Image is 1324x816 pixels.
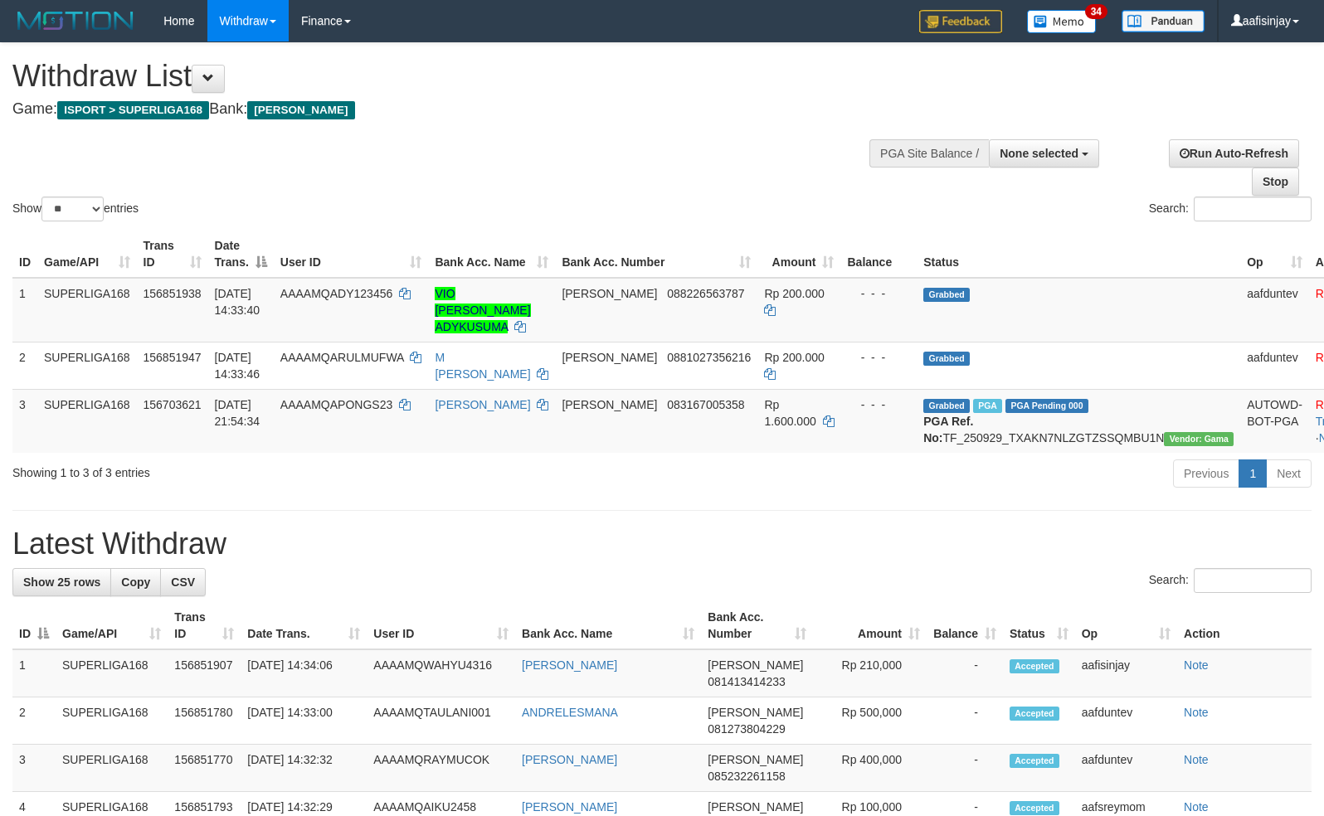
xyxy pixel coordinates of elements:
th: Bank Acc. Number: activate to sort column ascending [701,602,813,649]
a: Next [1266,459,1312,488]
th: Balance [840,231,917,278]
span: ISPORT > SUPERLIGA168 [57,101,209,119]
span: [DATE] 14:33:46 [215,351,260,381]
span: [PERSON_NAME] [708,706,803,719]
div: Showing 1 to 3 of 3 entries [12,458,539,481]
th: Date Trans.: activate to sort column descending [208,231,274,278]
td: SUPERLIGA168 [37,278,137,342]
span: 156851947 [144,351,202,364]
span: Rp 1.600.000 [764,398,815,428]
span: Copy 0881027356216 to clipboard [667,351,751,364]
td: SUPERLIGA168 [56,745,168,792]
span: Vendor URL: https://trx31.1velocity.biz [1164,432,1234,446]
img: panduan.png [1122,10,1205,32]
span: AAAAMQAPONGS23 [280,398,392,411]
b: PGA Ref. No: [923,415,973,444]
td: aafduntev [1240,342,1309,389]
td: aafduntev [1240,278,1309,342]
div: - - - [847,285,910,302]
th: Bank Acc. Number: activate to sort column ascending [555,231,757,278]
span: Rp 200.000 [764,351,824,364]
span: [PERSON_NAME] [708,800,803,814]
a: [PERSON_NAME] [435,398,530,411]
span: [DATE] 14:33:40 [215,287,260,317]
td: aafduntev [1075,745,1177,792]
span: Show 25 rows [23,576,100,589]
td: AUTOWD-BOT-PGA [1240,389,1309,453]
span: Copy 083167005358 to clipboard [667,398,744,411]
label: Search: [1149,568,1312,593]
a: CSV [160,568,206,596]
img: MOTION_logo.png [12,8,139,33]
th: Op: activate to sort column ascending [1240,231,1309,278]
td: aafduntev [1075,697,1177,745]
td: Rp 500,000 [813,697,927,745]
td: 156851907 [168,649,241,697]
span: 34 [1085,4,1107,19]
h4: Game: Bank: [12,101,866,118]
td: SUPERLIGA168 [56,697,168,745]
td: AAAAMQRAYMUCOK [367,745,515,792]
span: [PERSON_NAME] [562,398,657,411]
th: ID [12,231,37,278]
td: - [927,697,1003,745]
td: SUPERLIGA168 [37,389,137,453]
a: [PERSON_NAME] [522,753,617,766]
a: M [PERSON_NAME] [435,351,530,381]
select: Showentries [41,197,104,221]
td: [DATE] 14:34:06 [241,649,367,697]
input: Search: [1194,197,1312,221]
span: Accepted [1010,754,1059,768]
span: CSV [171,576,195,589]
th: Game/API: activate to sort column ascending [37,231,137,278]
span: Rp 200.000 [764,287,824,300]
th: Date Trans.: activate to sort column ascending [241,602,367,649]
td: Rp 400,000 [813,745,927,792]
th: Trans ID: activate to sort column ascending [168,602,241,649]
a: [PERSON_NAME] [522,800,617,814]
a: ANDRELESMANA [522,706,618,719]
td: SUPERLIGA168 [56,649,168,697]
span: Accepted [1010,801,1059,815]
h1: Latest Withdraw [12,527,1312,561]
td: 156851770 [168,745,241,792]
input: Search: [1194,568,1312,593]
span: [PERSON_NAME] [247,101,354,119]
span: Grabbed [923,352,970,366]
td: AAAAMQWAHYU4316 [367,649,515,697]
span: AAAAMQARULMUFWA [280,351,404,364]
a: VIO [PERSON_NAME] ADYKUSUMA [435,287,530,333]
div: - - - [847,349,910,366]
label: Show entries [12,197,139,221]
th: Bank Acc. Name: activate to sort column ascending [428,231,555,278]
div: - - - [847,396,910,413]
a: Note [1184,800,1209,814]
td: 3 [12,389,37,453]
a: Previous [1173,459,1239,488]
span: Accepted [1010,659,1059,673]
th: Balance: activate to sort column ascending [927,602,1003,649]
a: Note [1184,706,1209,719]
th: Status [917,231,1240,278]
span: [PERSON_NAME] [562,287,657,300]
th: User ID: activate to sort column ascending [274,231,429,278]
td: [DATE] 14:32:32 [241,745,367,792]
td: aafisinjay [1075,649,1177,697]
a: Stop [1252,168,1299,196]
label: Search: [1149,197,1312,221]
td: 1 [12,278,37,342]
td: 2 [12,697,56,745]
a: Copy [110,568,161,596]
span: Accepted [1010,707,1059,721]
a: Show 25 rows [12,568,111,596]
img: Button%20Memo.svg [1027,10,1097,33]
td: 1 [12,649,56,697]
span: [DATE] 21:54:34 [215,398,260,428]
span: Marked by aafchhiseyha [973,399,1002,413]
span: Grabbed [923,288,970,302]
span: Copy 088226563787 to clipboard [667,287,744,300]
img: Feedback.jpg [919,10,1002,33]
th: Amount: activate to sort column ascending [813,602,927,649]
th: Status: activate to sort column ascending [1003,602,1075,649]
th: Amount: activate to sort column ascending [757,231,840,278]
